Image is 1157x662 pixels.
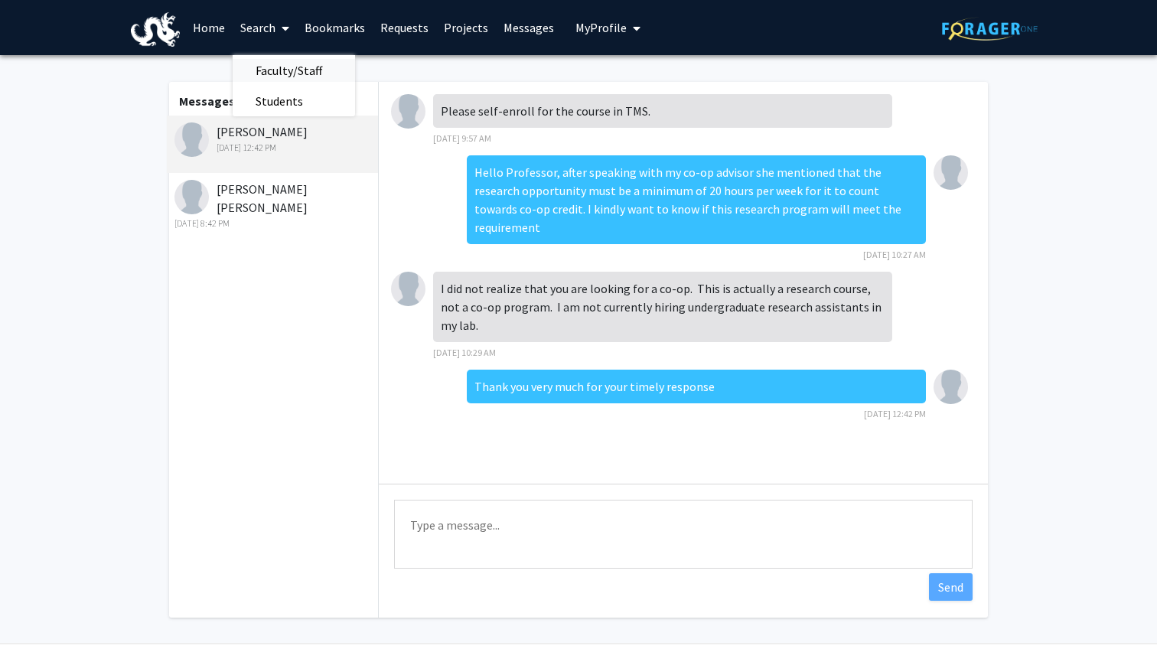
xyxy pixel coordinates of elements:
[467,370,926,403] div: Thank you very much for your timely response
[391,94,425,129] img: Zhiwei Chen
[436,1,496,54] a: Projects
[863,249,926,260] span: [DATE] 10:27 AM
[174,217,374,230] div: [DATE] 8:42 PM
[433,94,892,128] div: Please self-enroll for the course in TMS.
[11,593,65,651] iframe: Chat
[467,155,926,244] div: Hello Professor, after speaking with my co-op advisor she mentioned that the research opportunity...
[433,132,491,144] span: [DATE] 9:57 AM
[929,573,973,601] button: Send
[174,180,209,214] img: Amanda Carneiro Marques
[131,12,180,47] img: Drexel University Logo
[433,347,496,358] span: [DATE] 10:29 AM
[934,155,968,190] img: Nana Kwasi Owusu
[233,1,297,54] a: Search
[297,1,373,54] a: Bookmarks
[174,141,374,155] div: [DATE] 12:42 PM
[179,93,235,109] b: Messages
[174,180,374,230] div: [PERSON_NAME] [PERSON_NAME]
[391,272,425,306] img: Zhiwei Chen
[233,90,355,113] a: Students
[233,86,326,116] span: Students
[233,59,355,82] a: Faculty/Staff
[433,272,892,342] div: I did not realize that you are looking for a co-op. This is actually a research course, not a co-...
[934,370,968,404] img: Nana Kwasi Owusu
[394,500,973,569] textarea: Message
[233,55,345,86] span: Faculty/Staff
[174,122,209,157] img: Zhiwei Chen
[185,1,233,54] a: Home
[575,20,627,35] span: My Profile
[864,408,926,419] span: [DATE] 12:42 PM
[373,1,436,54] a: Requests
[496,1,562,54] a: Messages
[174,122,374,155] div: [PERSON_NAME]
[942,17,1038,41] img: ForagerOne Logo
